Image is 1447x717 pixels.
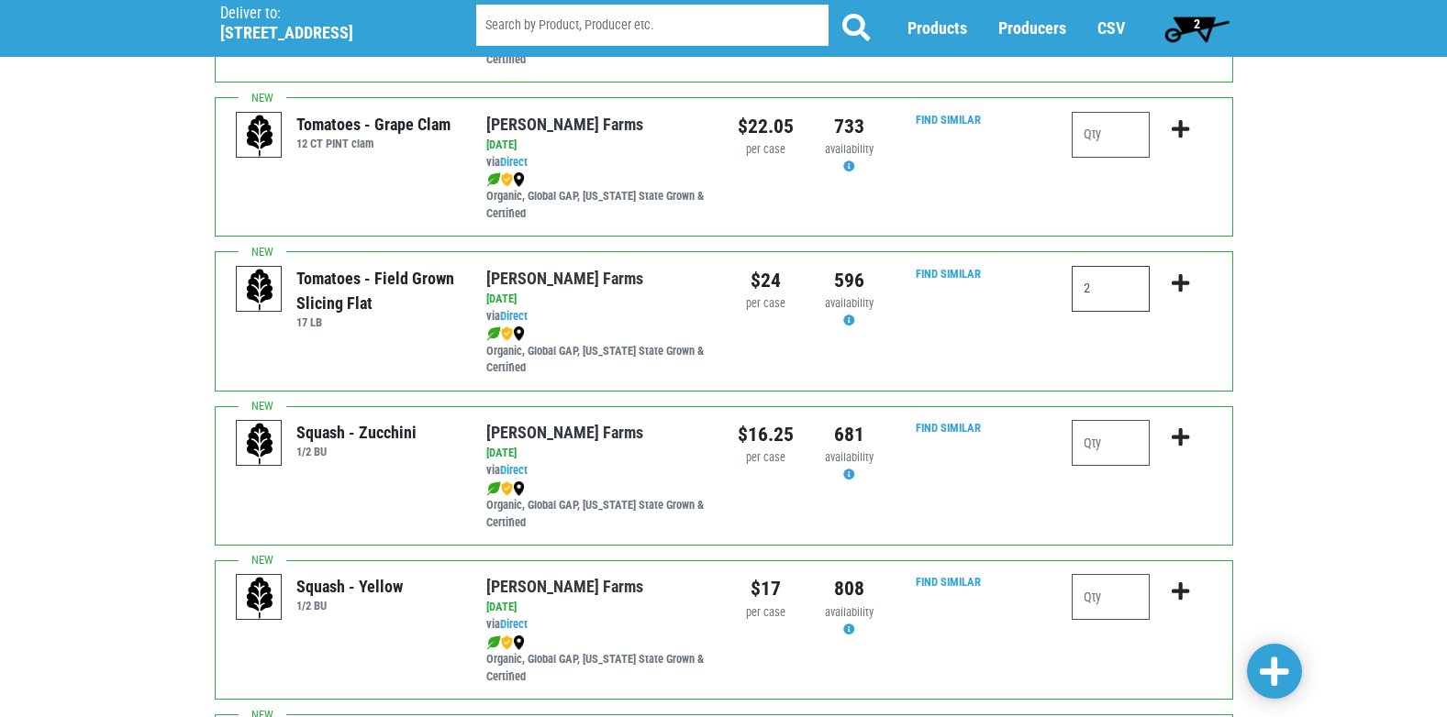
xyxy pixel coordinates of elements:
img: placeholder-variety-43d6402dacf2d531de610a020419775a.svg [237,113,283,159]
a: Products [907,19,967,39]
div: $17 [738,574,794,603]
div: via [486,308,709,325]
img: safety-e55c860ca8c00a9c171001a62a92dabd.png [501,172,513,187]
div: Tomatoes - Grape Clam [296,112,451,137]
div: Organic, Global GAP, [US_STATE] State Grown & Certified [486,634,709,686]
div: Squash - Zucchini [296,420,417,445]
img: map_marker-0e94453035b3232a4d21701695807de9.png [513,326,525,341]
h5: [STREET_ADDRESS] [220,23,429,43]
span: availability [825,450,874,464]
a: Producers [998,19,1066,39]
a: [PERSON_NAME] Farms [486,423,643,442]
h6: 1/2 BU [296,445,417,458]
div: per case [738,449,794,467]
img: leaf-e5c59151409436ccce96b2ca1b28e03c.png [486,172,501,187]
span: availability [825,296,874,310]
a: Direct [500,617,528,631]
p: Deliver to: [220,5,429,23]
img: map_marker-0e94453035b3232a4d21701695807de9.png [513,172,525,187]
input: Search by Product, Producer etc. [476,6,829,47]
a: Direct [500,463,528,477]
div: via [486,462,709,480]
div: Tomatoes - Field Grown Slicing Flat [296,266,459,315]
img: safety-e55c860ca8c00a9c171001a62a92dabd.png [501,481,513,496]
img: map_marker-0e94453035b3232a4d21701695807de9.png [513,481,525,496]
img: safety-e55c860ca8c00a9c171001a62a92dabd.png [501,635,513,650]
a: Direct [500,309,528,323]
a: [PERSON_NAME] Farms [486,577,643,596]
a: Find Similar [916,267,981,281]
div: Organic, Global GAP, [US_STATE] State Grown & Certified [486,325,709,378]
span: availability [825,605,874,619]
div: Squash - Yellow [296,574,403,599]
span: availability [825,142,874,156]
div: via [486,616,709,634]
input: Qty [1072,420,1150,466]
div: 808 [821,574,877,603]
div: [DATE] [486,291,709,308]
a: Find Similar [916,113,981,127]
img: leaf-e5c59151409436ccce96b2ca1b28e03c.png [486,635,501,650]
h6: 17 LB [296,315,459,329]
h6: 1/2 BU [296,599,403,612]
a: Find Similar [916,575,981,589]
div: $22.05 [738,112,794,141]
div: via [486,154,709,171]
a: [PERSON_NAME] Farms [486,269,643,288]
div: [DATE] [486,599,709,616]
div: $16.25 [738,420,794,449]
img: leaf-e5c59151409436ccce96b2ca1b28e03c.png [486,326,501,341]
a: Direct [500,155,528,169]
img: leaf-e5c59151409436ccce96b2ca1b28e03c.png [486,481,501,496]
div: Organic, Global GAP, [US_STATE] State Grown & Certified [486,480,709,532]
h6: 12 CT PINT clam [296,137,451,150]
img: map_marker-0e94453035b3232a4d21701695807de9.png [513,635,525,650]
span: 2 [1194,17,1200,31]
div: 733 [821,112,877,141]
div: 596 [821,266,877,295]
a: 2 [1156,10,1238,47]
img: placeholder-variety-43d6402dacf2d531de610a020419775a.svg [237,267,283,313]
div: $24 [738,266,794,295]
div: [DATE] [486,445,709,462]
img: placeholder-variety-43d6402dacf2d531de610a020419775a.svg [237,575,283,621]
div: 681 [821,420,877,449]
input: Qty [1072,266,1150,312]
a: CSV [1097,19,1125,39]
div: per case [738,141,794,159]
div: per case [738,295,794,313]
a: Find Similar [916,421,981,435]
input: Qty [1072,574,1150,620]
div: per case [738,604,794,622]
div: Organic, Global GAP, [US_STATE] State Grown & Certified [486,171,709,223]
img: placeholder-variety-43d6402dacf2d531de610a020419775a.svg [237,421,283,467]
img: safety-e55c860ca8c00a9c171001a62a92dabd.png [501,326,513,341]
a: [PERSON_NAME] Farms [486,115,643,134]
div: [DATE] [486,137,709,154]
input: Qty [1072,112,1150,158]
